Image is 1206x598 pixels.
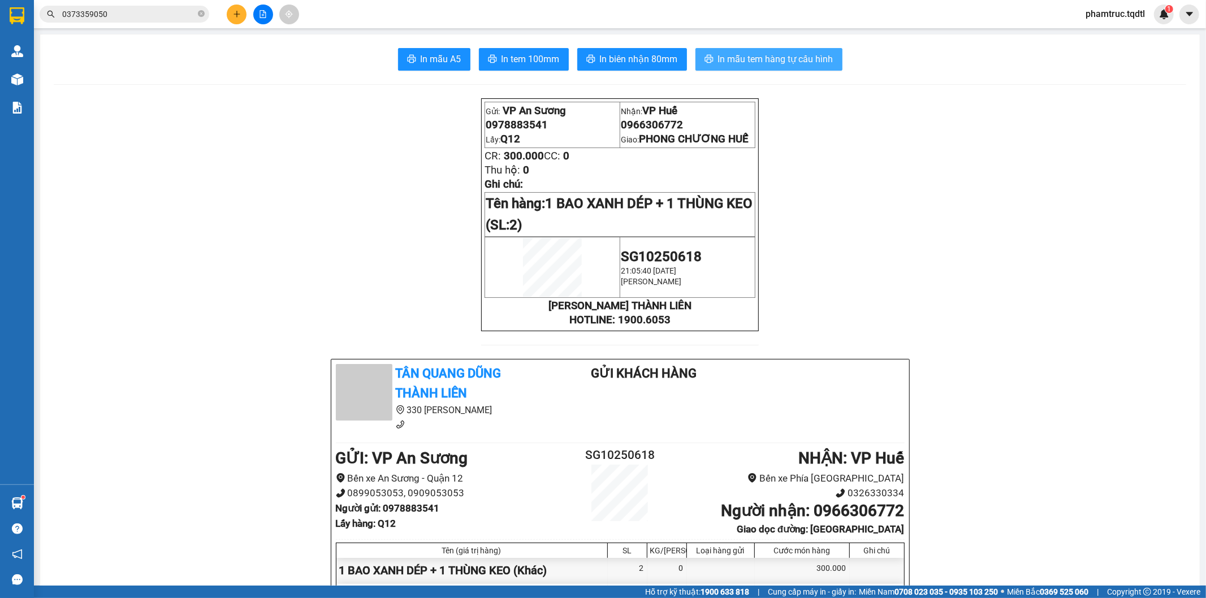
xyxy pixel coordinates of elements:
[1167,5,1171,13] span: 1
[486,196,753,233] span: Tên hàng:
[10,7,24,24] img: logo-vxr
[6,75,76,97] b: Bến xe An Sương - Quận 12
[488,54,497,65] span: printer
[1097,586,1099,598] span: |
[336,449,468,467] b: GỬI : VP An Sương
[485,150,501,162] span: CR:
[1185,9,1195,19] span: caret-down
[758,546,846,555] div: Cước món hàng
[645,586,749,598] span: Hỗ trợ kỹ thuật:
[500,133,520,145] span: Q12
[544,150,560,162] span: CC:
[650,546,684,555] div: KG/[PERSON_NAME]
[12,549,23,560] span: notification
[667,486,904,501] li: 0326330334
[198,9,205,20] span: close-circle
[569,314,671,326] strong: HOTLINE: 1900.6053
[336,518,396,529] b: Lấy hàng : Q12
[586,54,595,65] span: printer
[503,105,566,117] span: VP An Sương
[396,405,405,414] span: environment
[639,133,749,145] span: PHONG CHƯƠNG HUẾ
[336,502,440,514] b: Người gửi : 0978883541
[407,54,416,65] span: printer
[12,523,23,534] span: question-circle
[577,48,687,71] button: printerIn biên nhận 80mm
[548,300,691,312] strong: [PERSON_NAME] THÀNH LIÊN
[11,73,23,85] img: warehouse-icon
[859,586,998,598] span: Miền Nam
[78,61,150,73] li: VP VP Huế
[21,496,25,499] sup: 1
[704,54,714,65] span: printer
[398,48,470,71] button: printerIn mẫu A5
[701,587,749,596] strong: 1900 633 818
[768,586,856,598] span: Cung cấp máy in - giấy in:
[1165,5,1173,13] sup: 1
[396,366,502,400] b: Tân Quang Dũng Thành Liên
[621,249,702,265] span: SG10250618
[509,217,522,233] span: 2)
[336,558,608,583] div: 1 BAO XANH DÉP + 1 THÙNG KEO (Khác)
[485,164,520,176] span: Thu hộ:
[6,61,78,73] li: VP VP An Sương
[253,5,273,24] button: file-add
[1001,590,1004,594] span: ⚪️
[853,546,901,555] div: Ghi chú
[78,75,148,109] b: Bến xe Phía [GEOGRAPHIC_DATA]
[6,76,14,84] span: environment
[1007,586,1088,598] span: Miền Bắc
[479,48,569,71] button: printerIn tem 100mm
[798,449,904,467] b: NHẬN : VP Huế
[755,558,850,583] div: 300.000
[591,366,697,380] b: Gửi khách hàng
[621,119,683,131] span: 0966306772
[47,10,55,18] span: search
[504,150,544,162] span: 300.000
[894,587,998,596] strong: 0708 023 035 - 0935 103 250
[1077,7,1154,21] span: phamtruc.tqdtl
[11,497,23,509] img: warehouse-icon
[1159,9,1169,19] img: icon-new-feature
[621,105,754,117] p: Nhận:
[1179,5,1199,24] button: caret-down
[336,488,345,498] span: phone
[563,150,569,162] span: 0
[758,586,759,598] span: |
[336,473,345,483] span: environment
[78,76,86,84] span: environment
[486,196,753,233] span: 1 BAO XANH DÉP + 1 THÙNG KEO (SL:
[718,52,833,66] span: In mẫu tem hàng tự cấu hình
[11,102,23,114] img: solution-icon
[523,164,529,176] span: 0
[747,473,757,483] span: environment
[642,105,677,117] span: VP Huế
[695,48,842,71] button: printerIn mẫu tem hàng tự cấu hình
[1143,588,1151,596] span: copyright
[611,546,644,555] div: SL
[621,135,749,144] span: Giao:
[227,5,247,24] button: plus
[339,546,604,555] div: Tên (giá trị hàng)
[486,135,520,144] span: Lấy:
[421,52,461,66] span: In mẫu A5
[485,178,523,190] span: Ghi chú:
[621,266,676,275] span: 21:05:40 [DATE]
[667,471,904,486] li: Bến xe Phía [GEOGRAPHIC_DATA]
[647,558,687,583] div: 0
[11,45,23,57] img: warehouse-icon
[502,52,560,66] span: In tem 100mm
[608,558,647,583] div: 2
[396,420,405,429] span: phone
[1040,587,1088,596] strong: 0369 525 060
[721,501,904,520] b: Người nhận : 0966306772
[6,6,164,48] li: Tân Quang Dũng Thành Liên
[737,523,904,535] b: Giao dọc đường: [GEOGRAPHIC_DATA]
[836,488,845,498] span: phone
[336,471,573,486] li: Bến xe An Sương - Quận 12
[486,105,619,117] p: Gửi:
[600,52,678,66] span: In biên nhận 80mm
[279,5,299,24] button: aim
[690,546,751,555] div: Loại hàng gửi
[198,10,205,17] span: close-circle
